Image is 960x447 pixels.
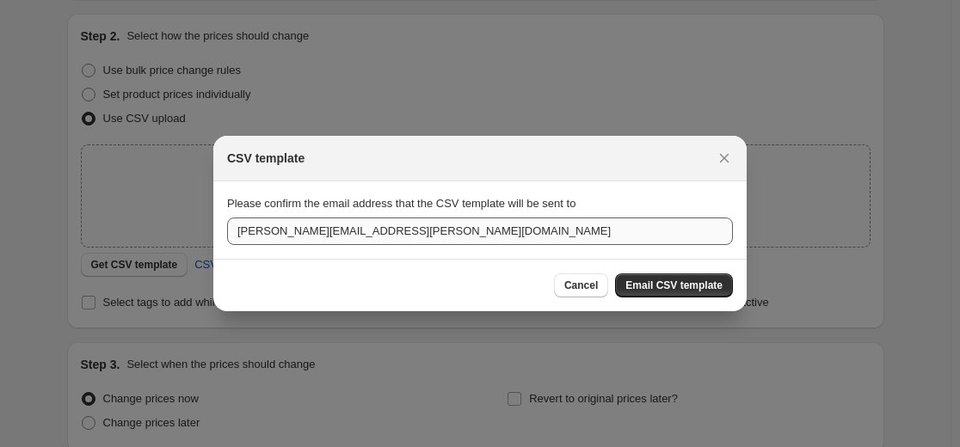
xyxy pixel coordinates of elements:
[227,150,305,167] h2: CSV template
[564,279,598,292] span: Cancel
[712,146,736,170] button: Close
[227,197,575,210] span: Please confirm the email address that the CSV template will be sent to
[615,273,733,297] button: Email CSV template
[625,279,723,292] span: Email CSV template
[554,273,608,297] button: Cancel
